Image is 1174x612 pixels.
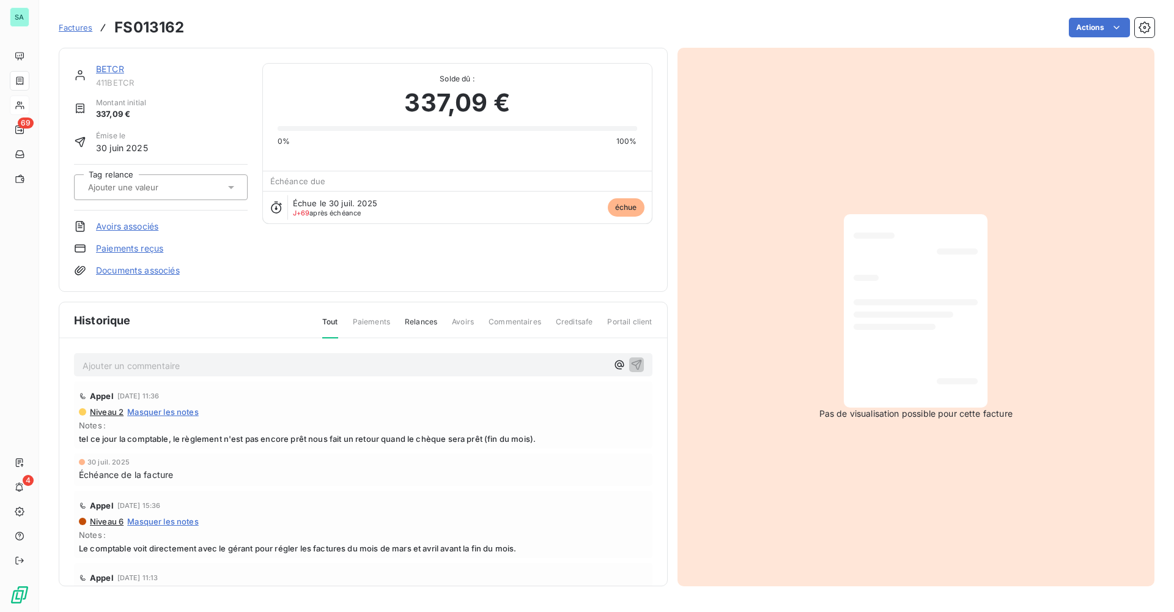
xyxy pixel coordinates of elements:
span: Notes : [79,530,648,540]
span: Pas de visualisation possible pour cette facture [819,408,1013,420]
span: après échéance [293,209,361,217]
span: 69 [18,118,34,129]
span: 30 juil. 2025 [87,458,130,466]
span: Niveau 2 [89,407,124,417]
span: Masquer les notes [127,517,199,526]
h3: FS013162 [114,17,184,39]
span: 4 [23,475,34,486]
span: J+69 [293,209,310,217]
span: Montant initial [96,97,146,108]
a: Avoirs associés [96,220,158,233]
input: Ajouter une valeur [87,182,210,193]
a: Factures [59,21,92,34]
span: 411BETCR [96,78,248,88]
span: 30 juin 2025 [96,141,148,154]
a: Paiements reçus [96,242,163,255]
span: Factures [59,23,92,32]
img: Logo LeanPay [10,585,29,605]
button: Actions [1069,18,1130,37]
iframe: Intercom live chat [1132,570,1162,600]
a: Documents associés [96,264,180,277]
span: 100% [616,136,637,147]
span: Échue le 30 juil. 2025 [293,198,377,208]
span: tel ce jour la comptable, le règlement n'est pas encore prêt nous fait un retour quand le chèque ... [79,434,648,444]
span: Notes : [79,420,648,430]
span: [DATE] 11:36 [117,392,160,400]
span: [DATE] 11:13 [117,574,158,581]
a: BETCR [96,64,124,74]
span: Paiements [353,316,390,337]
span: Échéance due [270,176,326,186]
span: Solde dû : [278,73,637,84]
span: Niveau 6 [89,517,124,526]
span: Historique [74,312,131,329]
span: Commentaires [489,316,541,337]
span: Appel [90,573,114,583]
span: Appel [90,391,114,401]
span: Relances [405,316,437,337]
span: Le comptable voit directement avec le gérant pour régler les factures du mois de mars et avril av... [79,543,648,553]
span: Portail client [607,316,652,337]
span: 337,09 € [96,108,146,121]
span: Avoirs [452,316,474,337]
span: Masquer les notes [127,407,199,417]
span: Échéance de la facture [79,468,173,481]
span: Appel [90,501,114,510]
div: SA [10,7,29,27]
span: 0% [278,136,290,147]
span: Tout [322,316,338,338]
span: Creditsafe [556,316,593,337]
span: 337,09 € [404,84,509,121]
span: [DATE] 15:36 [117,502,161,509]
span: Émise le [96,130,148,141]
span: échue [608,198,644,217]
